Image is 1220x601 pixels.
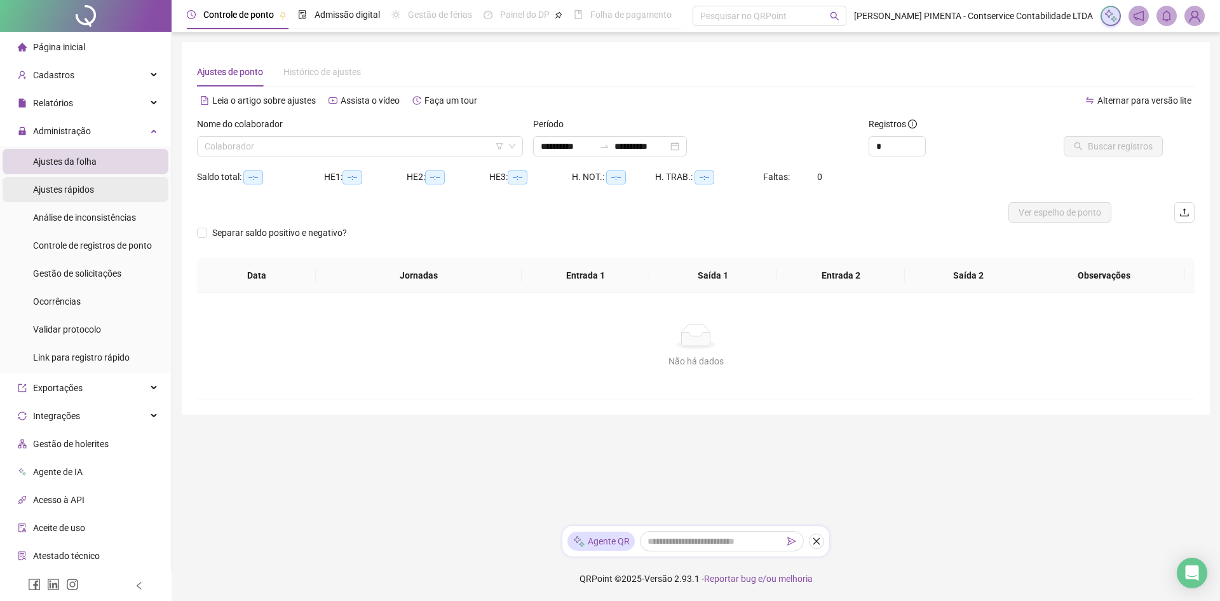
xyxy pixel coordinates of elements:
span: info-circle [908,120,917,128]
img: sparkle-icon.fc2bf0ac1784a2077858766a79e2daf3.svg [573,535,585,548]
span: youtube [329,96,337,105]
label: Nome do colaborador [197,117,291,131]
span: filter [496,142,503,150]
footer: QRPoint © 2025 - 2.93.1 - [172,556,1220,601]
span: --:-- [695,170,714,184]
span: api [18,495,27,504]
span: Integrações [33,411,80,421]
span: pushpin [279,11,287,19]
span: user-add [18,71,27,79]
span: file [18,99,27,107]
span: book [574,10,583,19]
span: Gestão de holerites [33,439,109,449]
span: --:-- [243,170,263,184]
span: Relatórios [33,98,73,108]
span: swap-right [599,141,609,151]
span: close [812,537,821,546]
span: --:-- [508,170,527,184]
span: linkedin [47,578,60,591]
span: lock [18,127,27,135]
span: to [599,141,609,151]
span: Ajustes rápidos [33,184,94,195]
span: Agente de IA [33,467,83,477]
span: Faça um tour [424,95,477,106]
span: pushpin [555,11,562,19]
span: Acesso à API [33,495,85,505]
span: home [18,43,27,52]
th: Observações [1023,258,1185,293]
span: left [135,581,144,590]
span: export [18,383,27,392]
span: Ocorrências [33,296,81,307]
span: Controle de registros de ponto [33,240,152,251]
span: Histórico de ajustes [283,67,361,77]
th: Jornadas [316,258,522,293]
span: --:-- [606,170,626,184]
span: Administração [33,126,91,136]
span: Folha de pagamento [590,10,672,20]
span: Validar protocolo [33,324,101,335]
span: Gestão de solicitações [33,268,121,279]
span: down [508,142,516,150]
div: Saldo total: [197,170,324,184]
span: Atestado técnico [33,551,100,561]
div: Não há dados [212,354,1179,368]
span: Reportar bug e/ou melhoria [704,574,813,584]
span: --:-- [425,170,445,184]
span: Ajustes de ponto [197,67,263,77]
span: Painel do DP [500,10,550,20]
span: history [412,96,421,105]
span: Link para registro rápido [33,352,130,363]
th: Entrada 1 [522,258,649,293]
span: Registros [869,117,917,131]
span: swap [1085,96,1094,105]
th: Entrada 2 [777,258,905,293]
span: bell [1161,10,1172,22]
span: sync [18,411,27,420]
span: Aceite de uso [33,523,85,533]
button: Buscar registros [1064,136,1163,156]
div: HE 3: [489,170,572,184]
div: HE 1: [324,170,407,184]
label: Período [533,117,572,131]
th: Saída 1 [649,258,777,293]
div: HE 2: [407,170,489,184]
span: Alternar para versão lite [1097,95,1191,106]
span: file-text [200,96,209,105]
span: Análise de inconsistências [33,212,136,223]
span: file-done [298,10,307,19]
span: audit [18,523,27,532]
th: Saída 2 [905,258,1033,293]
span: Faltas: [763,172,792,182]
span: Admissão digital [315,10,380,20]
span: facebook [28,578,41,591]
span: upload [1179,207,1189,218]
span: notification [1133,10,1144,22]
span: sun [391,10,400,19]
span: Separar saldo positivo e negativo? [207,226,352,240]
span: apartment [18,439,27,448]
span: Exportações [33,383,83,393]
img: 88555 [1185,6,1204,25]
span: Assista o vídeo [341,95,400,106]
span: Versão [644,574,672,584]
img: sparkle-icon.fc2bf0ac1784a2077858766a79e2daf3.svg [1104,9,1118,23]
span: clock-circle [187,10,196,19]
span: solution [18,551,27,560]
span: Cadastros [33,70,74,80]
span: send [787,537,796,546]
span: dashboard [484,10,492,19]
span: search [830,11,839,21]
div: H. TRAB.: [655,170,763,184]
span: Leia o artigo sobre ajustes [212,95,316,106]
span: Ajustes da folha [33,156,97,167]
span: Observações [1033,268,1175,282]
th: Data [197,258,316,293]
span: Gestão de férias [408,10,472,20]
span: [PERSON_NAME] PIMENTA - Contservice Contabilidade LTDA [854,9,1093,23]
span: Controle de ponto [203,10,274,20]
span: instagram [66,578,79,591]
div: Open Intercom Messenger [1177,558,1207,588]
span: 0 [817,172,822,182]
span: --:-- [342,170,362,184]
